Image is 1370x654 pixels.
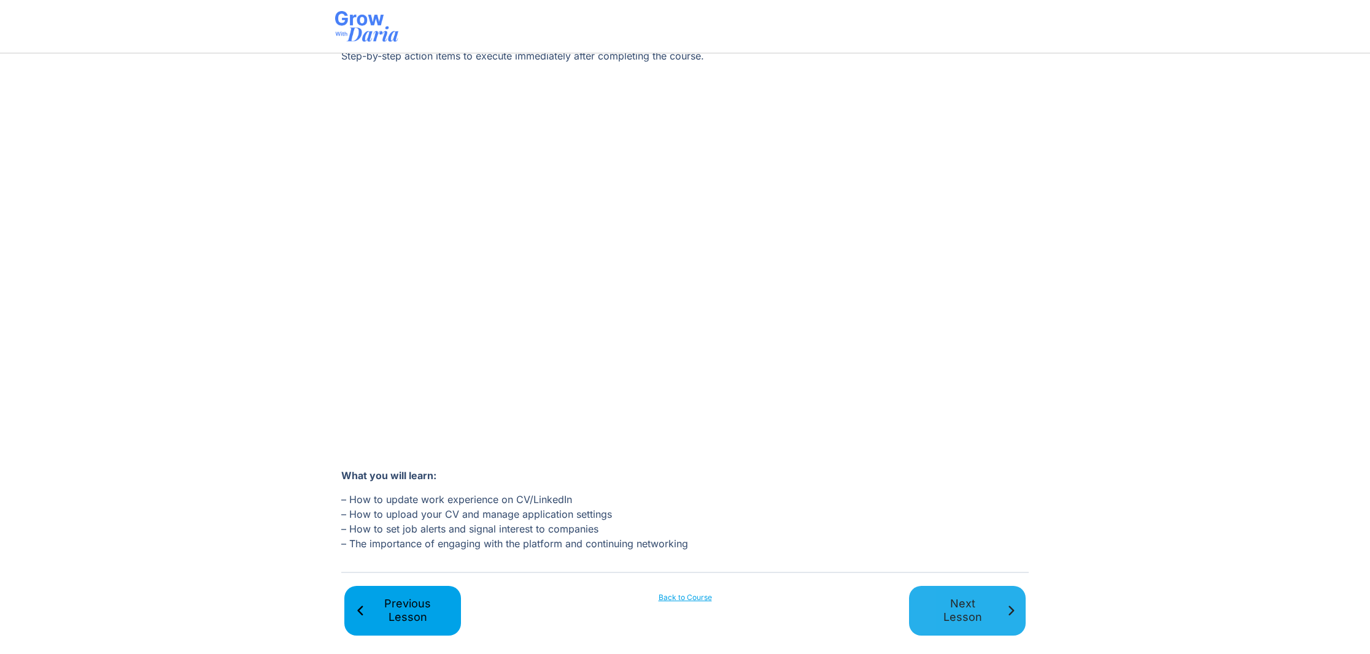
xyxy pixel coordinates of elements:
span: Next Lesson [920,597,1005,625]
a: Next Lesson [909,586,1026,636]
p: – How to update work experience on CV/LinkedIn – How to upload your CV and manage application set... [341,492,1029,551]
a: Back to Course [627,592,743,603]
strong: What you will learn: [341,469,436,482]
span: Previous Lesson [365,597,450,625]
p: Step-by-step action items to execute immediately after completing the course. [341,48,1029,63]
a: Previous Lesson [344,586,461,636]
